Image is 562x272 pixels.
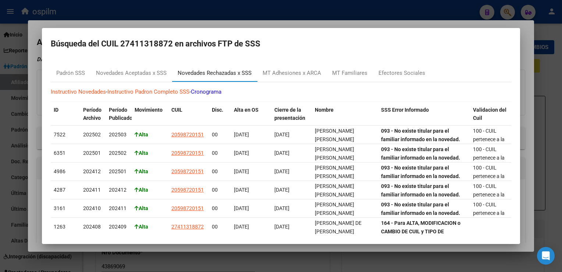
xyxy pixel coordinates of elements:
[212,167,228,176] div: 00
[135,168,148,174] strong: Alta
[315,165,354,179] span: [PERSON_NAME] [PERSON_NAME]
[135,150,148,156] strong: Alta
[178,69,252,77] div: Novedades Rechazadas x SSS
[171,187,204,193] span: 20598720151
[212,204,228,213] div: 00
[171,224,204,230] span: 27411318872
[212,130,228,139] div: 00
[315,128,354,142] span: [PERSON_NAME] [PERSON_NAME]
[171,132,204,137] span: 20598720151
[234,132,249,137] span: [DATE]
[209,102,231,126] datatable-header-cell: Disc.
[80,102,106,126] datatable-header-cell: Período Archivo
[171,168,204,174] span: 20598720151
[109,205,127,211] span: 202411
[378,69,425,77] div: Efectores Sociales
[54,107,58,113] span: ID
[271,102,312,126] datatable-header-cell: Cierre de la presentación
[109,132,127,137] span: 202503
[135,107,163,113] span: Movimiento
[51,37,511,51] h2: Búsqueda del CUIL 27411318872 en archivos FTP de SSS
[315,183,354,198] span: [PERSON_NAME] [PERSON_NAME]
[473,165,505,188] span: 100 - CUIL pertenece a la persona - OK
[381,183,460,198] strong: 093 - No existe titular para el familiar informado en la novedad.
[135,205,148,211] strong: Alta
[234,187,249,193] span: [DATE]
[83,187,101,193] span: 202411
[315,146,354,161] span: [PERSON_NAME] [PERSON_NAME]
[274,187,289,193] span: [DATE]
[54,205,65,211] span: 3161
[381,165,460,179] strong: 093 - No existe titular para el familiar informado en la novedad.
[51,102,80,126] datatable-header-cell: ID
[378,102,470,126] datatable-header-cell: SSS Error Informado
[315,202,354,216] span: [PERSON_NAME] [PERSON_NAME]
[135,132,148,137] strong: Alta
[212,107,223,113] span: Disc.
[511,102,551,126] datatable-header-cell: Cuil Error
[312,102,378,126] datatable-header-cell: Nombre
[381,128,460,142] strong: 093 - No existe titular para el familiar informado en la novedad.
[315,107,334,113] span: Nombre
[56,69,85,77] div: Padrón SSS
[212,186,228,194] div: 00
[231,102,271,126] datatable-header-cell: Alta en OS
[234,150,249,156] span: [DATE]
[473,128,505,151] span: 100 - CUIL pertenece a la persona - OK
[381,202,460,216] strong: 093 - No existe titular para el familiar informado en la novedad.
[234,168,249,174] span: [DATE]
[473,202,505,224] span: 100 - CUIL pertenece a la persona - OK
[109,107,132,121] span: Período Publicado
[83,132,101,137] span: 202502
[381,220,460,251] strong: 164 - Para ALTA, MODIFICACION o CAMBIO DE CUIL y TIPO DE BENEFICIARIO=0 el CUIL DEL TITULAR debe ...
[537,247,555,265] div: Open Intercom Messenger
[274,150,289,156] span: [DATE]
[473,107,506,121] span: Validacion del Cuil
[171,107,182,113] span: CUIL
[332,69,367,77] div: MT Familiares
[274,224,289,230] span: [DATE]
[54,168,65,174] span: 4986
[83,150,101,156] span: 202501
[109,187,127,193] span: 202412
[106,102,132,126] datatable-header-cell: Período Publicado
[234,224,249,230] span: [DATE]
[83,224,101,230] span: 202408
[109,150,127,156] span: 202502
[83,168,101,174] span: 202412
[381,107,429,113] span: SSS Error Informado
[473,183,505,206] span: 100 - CUIL pertenece a la persona - OK
[381,146,460,161] strong: 093 - No existe titular para el familiar informado en la novedad.
[274,168,289,174] span: [DATE]
[274,107,305,121] span: Cierre de la presentación
[168,102,209,126] datatable-header-cell: CUIL
[212,223,228,231] div: 00
[191,88,221,95] a: Cronograma
[51,88,511,96] p: - -
[107,88,189,95] a: Instructivo Padron Completo SSS
[263,69,321,77] div: MT Adhesiones x ARCA
[135,224,148,230] strong: Alta
[54,150,65,156] span: 6351
[109,168,127,174] span: 202501
[51,88,106,95] a: Instructivo Novedades
[473,146,505,169] span: 100 - CUIL pertenece a la persona - OK
[54,224,65,230] span: 1263
[212,149,228,157] div: 00
[234,205,249,211] span: [DATE]
[171,205,204,211] span: 20598720151
[96,69,167,77] div: Novedades Aceptadas x SSS
[54,132,65,137] span: 7522
[109,224,127,230] span: 202409
[274,132,289,137] span: [DATE]
[315,220,362,234] span: [PERSON_NAME] DE [PERSON_NAME]
[132,102,168,126] datatable-header-cell: Movimiento
[470,102,511,126] datatable-header-cell: Validacion del Cuil
[83,205,101,211] span: 202410
[234,107,259,113] span: Alta en OS
[54,187,65,193] span: 4287
[274,205,289,211] span: [DATE]
[171,150,204,156] span: 20598720151
[135,187,148,193] strong: Alta
[83,107,102,121] span: Período Archivo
